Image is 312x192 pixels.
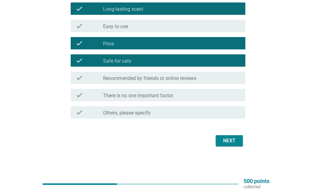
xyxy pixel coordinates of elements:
[103,6,143,12] label: Long-lasting scent
[103,58,131,64] label: Safe for cats
[243,184,269,190] p: collected
[76,109,83,116] i: check
[76,91,83,99] i: check
[103,110,151,116] label: Others, please specify
[76,5,83,12] i: check
[103,23,128,30] label: Easy to use
[103,75,196,81] label: Recommended by friends or online reviews
[216,135,243,146] button: Next
[76,57,83,64] i: check
[76,22,83,30] i: check
[221,137,238,144] div: Next
[76,40,83,47] i: check
[103,93,173,99] label: There is no one important factor
[103,41,114,47] label: Price
[243,178,269,184] p: 500 points
[76,74,83,81] i: check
